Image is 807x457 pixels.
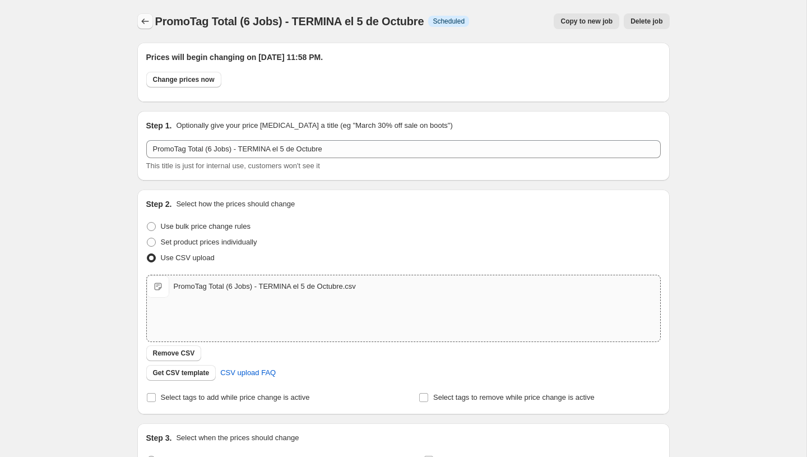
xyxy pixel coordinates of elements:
[161,253,215,262] span: Use CSV upload
[146,365,216,381] button: Get CSV template
[161,222,251,230] span: Use bulk price change rules
[161,238,257,246] span: Set product prices individually
[146,345,202,361] button: Remove CSV
[630,17,662,26] span: Delete job
[146,140,661,158] input: 30% off holiday sale
[153,75,215,84] span: Change prices now
[137,13,153,29] button: Price change jobs
[176,199,295,210] p: Select how the prices should change
[554,13,619,29] button: Copy to new job
[146,161,320,170] span: This title is just for internal use, customers won't see it
[153,349,195,358] span: Remove CSV
[153,368,210,377] span: Get CSV template
[155,15,424,27] span: PromoTag Total (6 Jobs) - TERMINA el 5 de Octubre
[161,393,310,401] span: Select tags to add while price change is active
[624,13,669,29] button: Delete job
[146,199,172,210] h2: Step 2.
[433,17,465,26] span: Scheduled
[433,393,595,401] span: Select tags to remove while price change is active
[146,52,661,63] h2: Prices will begin changing on [DATE] 11:58 PM.
[560,17,613,26] span: Copy to new job
[176,432,299,444] p: Select when the prices should change
[214,364,282,382] a: CSV upload FAQ
[176,120,452,131] p: Optionally give your price [MEDICAL_DATA] a title (eg "March 30% off sale on boots")
[146,432,172,444] h2: Step 3.
[174,281,356,292] div: PromoTag Total (6 Jobs) - TERMINA el 5 de Octubre.csv
[220,367,276,378] span: CSV upload FAQ
[146,120,172,131] h2: Step 1.
[146,72,221,87] button: Change prices now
